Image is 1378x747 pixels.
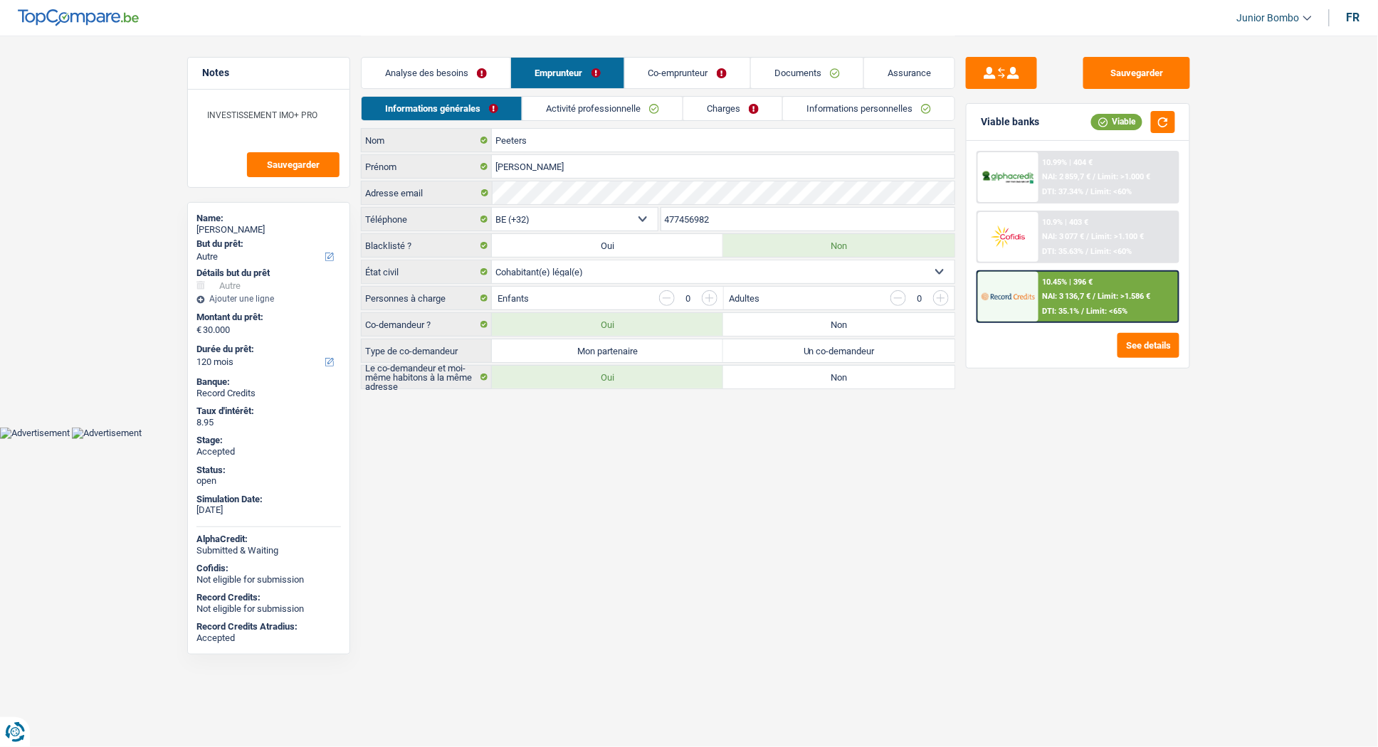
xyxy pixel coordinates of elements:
[1092,232,1145,241] span: Limit: >1.100 €
[1083,57,1190,89] button: Sauvegarder
[196,238,338,250] label: But du prêt:
[1091,247,1132,256] span: Limit: <60%
[196,294,341,304] div: Ajouter une ligne
[1347,11,1360,24] div: fr
[1098,292,1151,301] span: Limit: >1.586 €
[1087,232,1090,241] span: /
[1086,247,1089,256] span: /
[196,446,341,457] div: Accepted
[751,58,863,88] a: Documents
[196,632,341,644] div: Accepted
[196,213,341,224] div: Name:
[864,58,954,88] a: Assurance
[1043,232,1085,241] span: NAI: 3 077 €
[196,465,341,476] div: Status:
[1093,172,1096,181] span: /
[196,534,341,545] div: AlphaCredit:
[498,294,529,303] label: Enfants
[196,603,341,615] div: Not eligible for submission
[202,67,335,79] h5: Notes
[492,339,723,362] label: Mon partenaire
[492,366,723,388] label: Oui
[982,169,1034,186] img: AlphaCredit
[362,287,492,309] label: Personnes à charge
[362,260,492,283] label: État civil
[196,344,338,355] label: Durée du prêt:
[362,155,492,178] label: Prénom
[196,435,341,446] div: Stage:
[492,234,723,257] label: Oui
[196,324,201,336] span: €
[1043,292,1091,301] span: NAI: 3 136,7 €
[723,313,954,336] label: Non
[196,376,341,388] div: Banque:
[362,339,492,362] label: Type de co-demandeur
[196,545,341,556] div: Submitted & Waiting
[362,58,510,88] a: Analyse des besoins
[1043,187,1084,196] span: DTI: 37.34%
[196,592,341,603] div: Record Credits:
[72,428,142,439] img: Advertisement
[247,152,340,177] button: Sauvegarder
[913,294,926,303] div: 0
[362,129,492,152] label: Nom
[1043,158,1093,167] div: 10.99% | 404 €
[982,223,1034,250] img: Cofidis
[196,388,341,399] div: Record Credits
[682,294,695,303] div: 0
[196,494,341,505] div: Simulation Date:
[661,208,955,231] input: 401020304
[196,621,341,632] div: Record Credits Atradius:
[267,160,320,169] span: Sauvegarder
[1091,114,1142,129] div: Viable
[730,294,760,303] label: Adultes
[362,313,492,336] label: Co-demandeur ?
[362,366,492,388] label: Le co-demandeur et moi-même habitons à la même adresse
[522,97,683,120] a: Activité professionnelle
[362,97,522,120] a: Informations générales
[1091,187,1132,196] span: Limit: <60%
[723,366,954,388] label: Non
[196,312,338,323] label: Montant du prêt:
[723,234,954,257] label: Non
[1087,307,1128,316] span: Limit: <65%
[1043,247,1084,256] span: DTI: 35.63%
[196,267,341,279] div: Détails but du prêt
[362,234,492,257] label: Blacklisté ?
[362,181,492,204] label: Adresse email
[1093,292,1096,301] span: /
[196,417,341,428] div: 8.95
[1226,6,1312,30] a: Junior Bombo
[196,563,341,574] div: Cofidis:
[18,9,139,26] img: TopCompare Logo
[625,58,750,88] a: Co-emprunteur
[196,504,341,516] div: [DATE]
[1043,218,1089,227] div: 10.9% | 403 €
[783,97,954,120] a: Informations personnelles
[1043,307,1080,316] span: DTI: 35.1%
[982,283,1034,309] img: Record Credits
[196,406,341,417] div: Taux d'intérêt:
[362,208,492,231] label: Téléphone
[1043,277,1093,287] div: 10.45% | 396 €
[981,116,1039,128] div: Viable banks
[1082,307,1085,316] span: /
[196,475,341,487] div: open
[1086,187,1089,196] span: /
[1098,172,1151,181] span: Limit: >1.000 €
[196,574,341,586] div: Not eligible for submission
[511,58,624,88] a: Emprunteur
[1043,172,1091,181] span: NAI: 2 859,7 €
[196,224,341,235] div: [PERSON_NAME]
[492,313,723,336] label: Oui
[683,97,782,120] a: Charges
[723,339,954,362] label: Un co-demandeur
[1117,333,1179,358] button: See details
[1237,12,1300,24] span: Junior Bombo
